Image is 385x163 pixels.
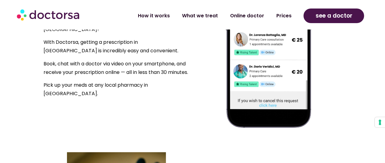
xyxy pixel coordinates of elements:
p: Book, chat with a doctor via video on your smartphone, and receive your prescription online — all... [44,60,190,77]
p: Pick up your meds at any local pharmacy in [GEOGRAPHIC_DATA]. [44,81,190,98]
span: see a doctor [315,11,352,21]
a: How it works [131,9,176,23]
p: With Doctorsa, getting a prescription in [GEOGRAPHIC_DATA] is incredibly easy and convenient. [44,38,190,55]
a: see a doctor [303,9,364,23]
a: What we treat [176,9,224,23]
button: Your consent preferences for tracking technologies [375,117,385,127]
a: Prices [270,9,297,23]
a: Online doctor [224,9,270,23]
nav: Menu [103,9,298,23]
